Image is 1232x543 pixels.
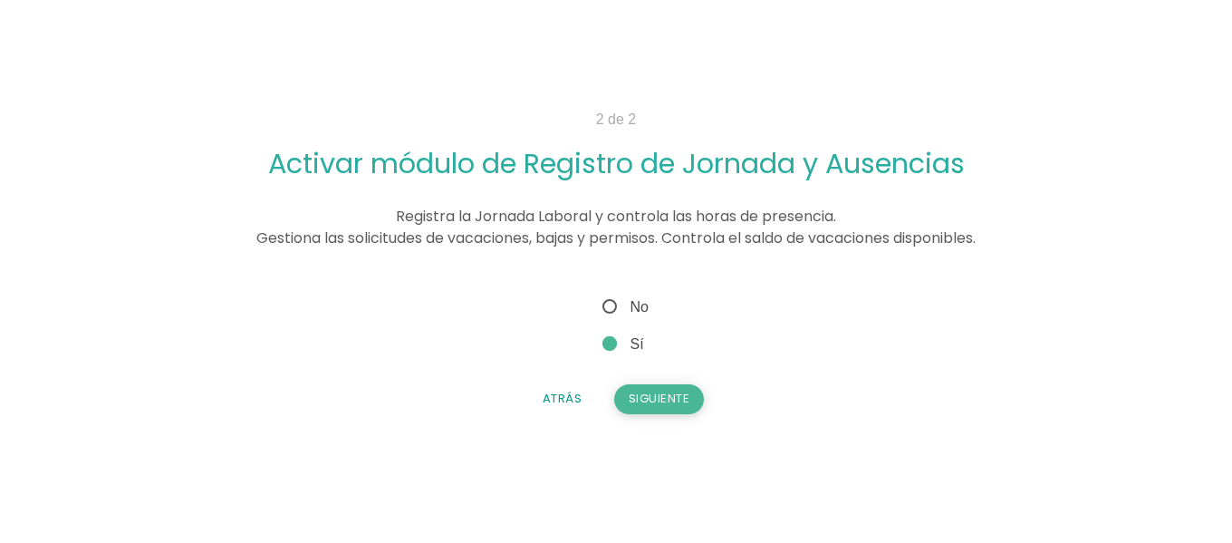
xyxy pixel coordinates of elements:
[185,109,1047,131] p: 2 de 2
[256,206,976,248] span: Registra la Jornada Laboral y controla las horas de presencia. Gestiona las solicitudes de vacaci...
[599,296,649,318] span: No
[185,149,1047,179] h2: Activar módulo de Registro de Jornada y Ausencias
[528,384,597,413] button: Atrás
[614,384,705,413] button: Siguiente
[599,333,644,355] span: Sí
